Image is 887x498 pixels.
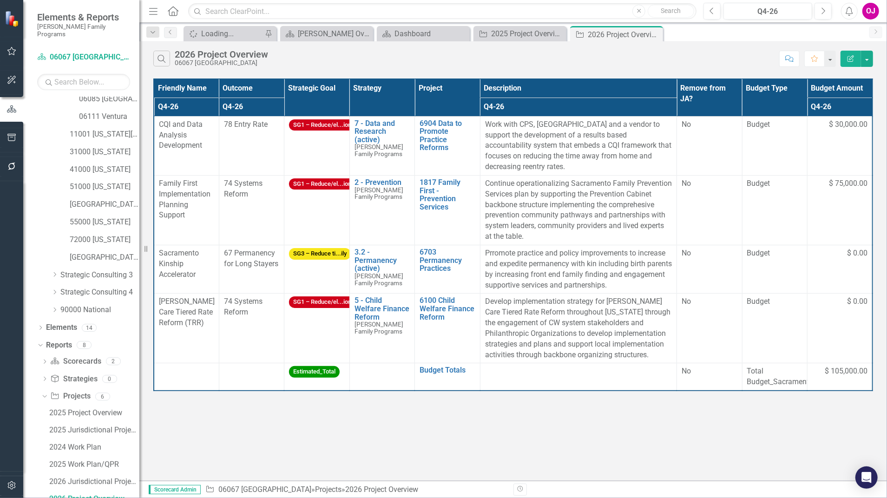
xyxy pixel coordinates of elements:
div: Loading... [201,28,263,39]
a: 90000 National [60,305,139,315]
a: Loading... [186,28,263,39]
td: Double-Click to Edit [219,294,284,363]
a: 2025 Project Overview [47,405,139,420]
td: Double-Click to Edit [742,245,807,293]
a: 6703 Permanency Practices [420,248,475,273]
td: Double-Click to Edit Right Click for Context Menu [415,245,480,293]
td: Double-Click to Edit [677,294,742,363]
span: SG1 – Reduce/el...ion [289,178,355,190]
td: Double-Click to Edit [808,116,873,175]
a: 31000 [US_STATE] [70,147,139,157]
div: 2026 Project Overview [588,29,661,40]
a: Elements [46,322,77,333]
td: Double-Click to Edit [154,245,219,293]
span: No [682,367,691,375]
div: 2026 Jurisdictional Projects Assessment [49,478,139,486]
span: No [682,179,691,188]
a: 06067 [GEOGRAPHIC_DATA] [218,485,311,494]
div: 2026 Project Overview [345,485,418,494]
td: Double-Click to Edit [480,363,677,391]
span: 78 Entry Rate [224,120,268,129]
div: 2 [106,358,121,366]
button: Q4-26 [723,3,812,20]
a: 11001 [US_STATE][GEOGRAPHIC_DATA] [70,129,139,140]
div: Open Intercom Messenger [855,466,878,489]
td: Double-Click to Edit [677,175,742,245]
span: No [682,249,691,257]
span: Family First Implementation Planning Support [159,179,210,220]
a: 72000 [US_STATE] [70,235,139,245]
a: 7 - Data and Research (active) [355,119,410,144]
td: Double-Click to Edit [284,294,349,363]
small: [PERSON_NAME] Family Programs [37,23,130,38]
td: Double-Click to Edit [284,175,349,245]
td: Double-Click to Edit [742,116,807,175]
span: CQI and Data Analysis Development [159,120,203,150]
td: Double-Click to Edit [219,116,284,175]
td: Double-Click to Edit [219,175,284,245]
div: 2025 Project Overview [49,409,139,417]
div: OJ [862,3,879,20]
span: Estimated_Total [289,366,340,378]
span: Budget [747,296,802,307]
td: Double-Click to Edit [808,175,873,245]
a: 2025 Project Overview [476,28,564,39]
a: Reports [46,340,72,351]
span: 74 Systems Reform [224,179,263,198]
span: $ 30,000.00 [829,119,867,130]
div: Q4-26 [727,6,809,17]
a: 2025 Jurisdictional Projects Assessment [47,422,139,437]
span: SG3 – Reduce ti...ily [289,248,351,260]
td: Double-Click to Edit [154,116,219,175]
a: Scorecards [50,356,101,367]
td: Double-Click to Edit [677,363,742,391]
td: Double-Click to Edit [284,116,349,175]
div: 2025 Work Plan/QPR [49,460,139,469]
div: 14 [82,324,97,332]
span: $ 0.00 [847,248,867,259]
a: Strategic Consulting 4 [60,287,139,298]
img: ClearPoint Strategy [5,10,21,26]
input: Search Below... [37,74,130,90]
span: [PERSON_NAME] Family Programs [355,143,403,157]
td: Double-Click to Edit Right Click for Context Menu [415,175,480,245]
td: Double-Click to Edit [677,116,742,175]
td: Double-Click to Edit [480,116,677,175]
span: Budget [747,178,802,189]
td: Double-Click to Edit Right Click for Context Menu [415,363,480,391]
div: [PERSON_NAME] Overview [298,28,371,39]
a: 55000 [US_STATE] [70,217,139,228]
div: » » [205,485,506,495]
a: Budget Totals [420,366,475,374]
span: [PERSON_NAME] Family Programs [355,186,403,201]
span: $ 75,000.00 [829,178,867,189]
a: Strategic Consulting 3 [60,270,139,281]
div: 2024 Work Plan [49,443,139,452]
p: Continue operationalizing Sacramento Family Prevention Services plan by supporting the Prevention... [485,178,672,242]
span: Budget [747,119,802,130]
td: Double-Click to Edit [742,175,807,245]
a: 2024 Work Plan [47,439,139,454]
a: Projects [315,485,342,494]
a: 51000 [US_STATE] [70,182,139,192]
span: 67 Permanency for Long Stayers [224,249,278,268]
a: 06111 Ventura [79,111,139,122]
td: Double-Click to Edit [219,363,284,391]
td: Double-Click to Edit [154,294,219,363]
a: 2025 Work Plan/QPR [47,457,139,472]
td: Double-Click to Edit Right Click for Context Menu [349,245,414,293]
span: Sacramento Kinship Accelerator [159,249,199,279]
td: Double-Click to Edit [677,245,742,293]
span: Scorecard Admin [149,485,201,494]
td: Double-Click to Edit [480,294,677,363]
td: Double-Click to Edit [219,245,284,293]
td: Double-Click to Edit [154,363,219,391]
span: No [682,120,691,129]
td: Double-Click to Edit Right Click for Context Menu [349,294,414,363]
span: No [682,297,691,306]
a: [GEOGRAPHIC_DATA][US_STATE] [70,199,139,210]
td: Double-Click to Edit Right Click for Context Menu [349,116,414,175]
button: Search [648,5,694,18]
span: [PERSON_NAME] Family Programs [355,272,403,287]
div: 06067 [GEOGRAPHIC_DATA] [175,59,268,66]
